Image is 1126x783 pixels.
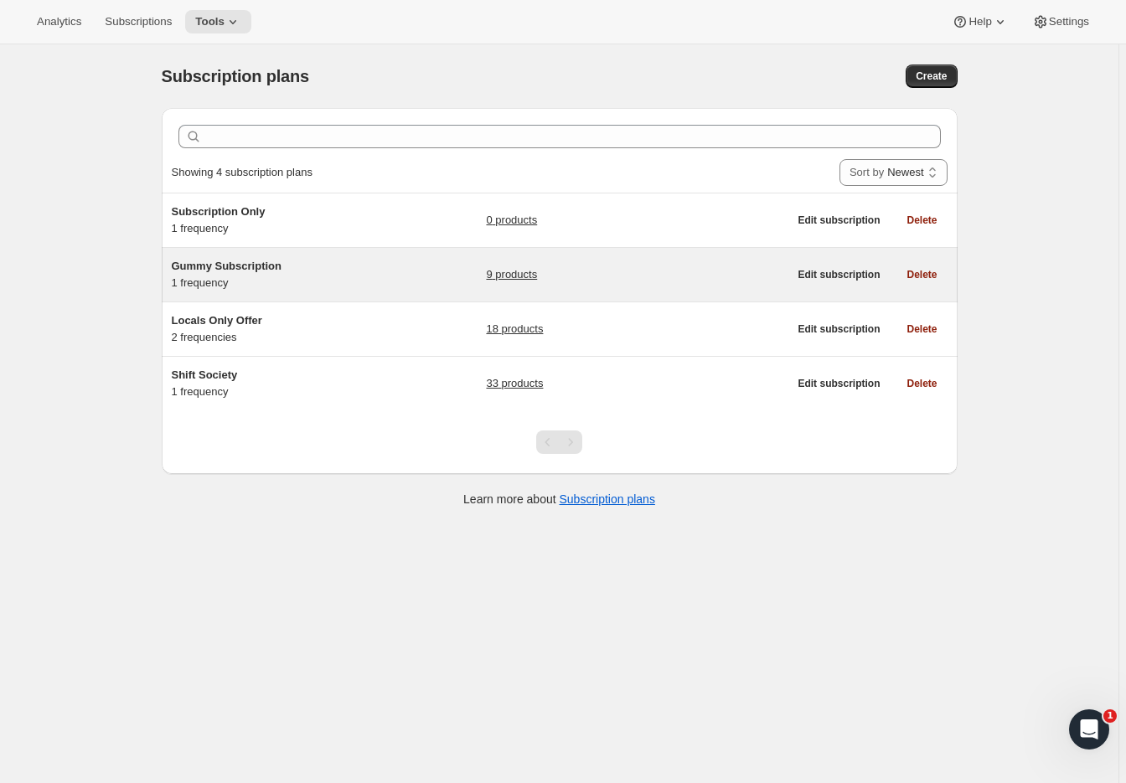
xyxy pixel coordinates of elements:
a: 9 products [486,266,537,283]
span: Showing 4 subscription plans [172,166,312,178]
span: Analytics [37,15,81,28]
iframe: Intercom live chat [1069,709,1109,750]
span: Delete [906,214,937,227]
nav: Pagination [536,430,582,454]
p: Learn more about [463,491,655,507]
span: Delete [906,268,937,281]
button: Delete [896,263,947,286]
button: Edit subscription [788,263,890,286]
span: Edit subscription [798,214,880,227]
span: Settings [1049,15,1089,28]
span: Delete [906,322,937,336]
div: 1 frequency [172,258,381,291]
span: Edit subscription [798,268,880,281]
span: Create [916,70,947,83]
button: Tools [185,10,251,33]
button: Analytics [27,10,91,33]
span: Locals Only Offer [172,314,262,327]
div: 1 frequency [172,367,381,400]
button: Delete [896,209,947,232]
a: Subscription plans [560,492,655,506]
span: Help [968,15,991,28]
span: Subscriptions [105,15,172,28]
span: Edit subscription [798,377,880,390]
div: 1 frequency [172,203,381,237]
a: 18 products [486,321,543,337]
span: Delete [906,377,937,390]
span: Edit subscription [798,322,880,336]
button: Edit subscription [788,317,890,341]
span: Shift Society [172,368,238,381]
span: Subscription Only [172,205,266,218]
span: 1 [1103,709,1117,723]
button: Settings [1022,10,1099,33]
button: Edit subscription [788,209,890,232]
span: Subscription plans [162,67,309,85]
span: Tools [195,15,225,28]
button: Delete [896,372,947,395]
span: Gummy Subscription [172,260,281,272]
button: Subscriptions [95,10,182,33]
button: Edit subscription [788,372,890,395]
a: 0 products [486,212,537,229]
button: Delete [896,317,947,341]
div: 2 frequencies [172,312,381,346]
button: Help [942,10,1018,33]
button: Create [906,64,957,88]
a: 33 products [486,375,543,392]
